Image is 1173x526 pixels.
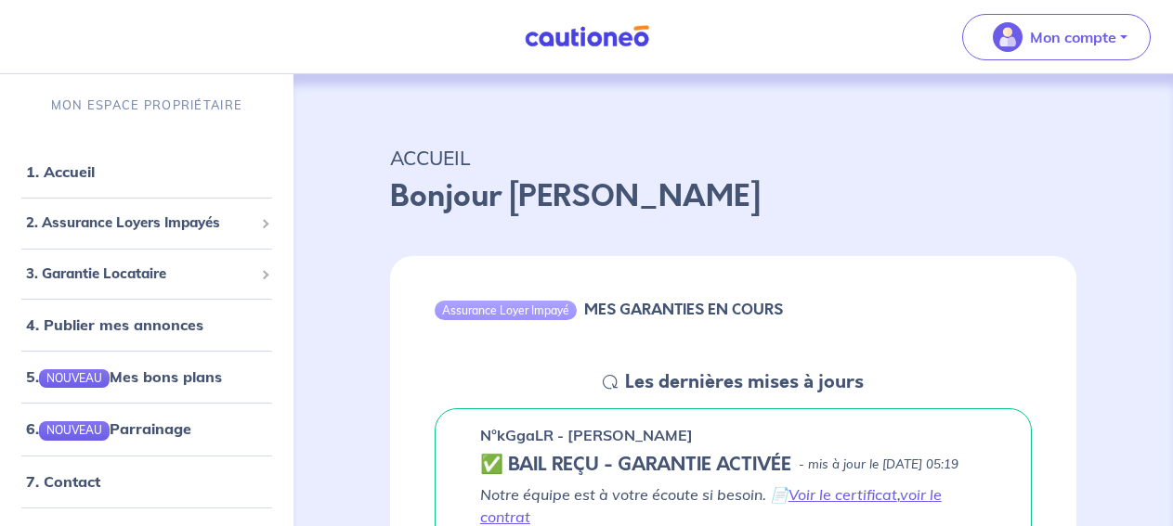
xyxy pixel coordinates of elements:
a: 1. Accueil [26,162,95,181]
button: illu_account_valid_menu.svgMon compte [962,14,1151,60]
span: 3. Garantie Locataire [26,263,254,285]
p: MON ESPACE PROPRIÉTAIRE [51,96,242,114]
div: 7. Contact [7,463,286,500]
div: 3. Garantie Locataire [7,256,286,292]
div: 6.NOUVEAUParrainage [7,410,286,447]
div: 2. Assurance Loyers Impayés [7,205,286,241]
div: state: CONTRACT-VALIDATED, Context: NEW,MAYBE-CERTIFICATE,ALONE,LESSOR-DOCUMENTS [480,454,986,476]
p: Mon compte [1030,26,1116,48]
div: Assurance Loyer Impayé [435,301,577,319]
img: Cautioneo [517,25,657,48]
a: 5.NOUVEAUMes bons plans [26,367,222,386]
h6: MES GARANTIES EN COURS [584,301,783,318]
p: - mis à jour le [DATE] 05:19 [799,455,958,474]
a: 6.NOUVEAUParrainage [26,419,191,438]
a: 4. Publier mes annonces [26,315,203,334]
p: Bonjour [PERSON_NAME] [390,174,1076,219]
a: 7. Contact [26,472,100,491]
div: 4. Publier mes annonces [7,306,286,343]
h5: ✅ BAIL REÇU - GARANTIE ACTIVÉE [480,454,791,476]
div: 5.NOUVEAUMes bons plans [7,358,286,395]
a: Voir le certificat [789,485,897,504]
p: n°kGgaLR - [PERSON_NAME] [480,424,693,446]
h5: Les dernières mises à jours [625,371,864,393]
div: 1. Accueil [7,153,286,190]
span: 2. Assurance Loyers Impayés [26,212,254,234]
p: ACCUEIL [390,141,1076,174]
img: illu_account_valid_menu.svg [993,22,1023,52]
